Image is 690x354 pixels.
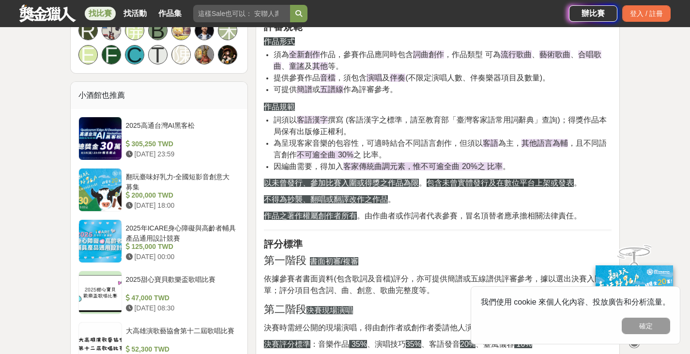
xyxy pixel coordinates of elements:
div: 登入 / 註冊 [622,5,671,22]
span: 作品，參賽作品應同時包含 [320,50,413,59]
span: 為主， [498,139,521,147]
div: 大高雄演歌藝協會第十二屆歌唱比賽 [126,326,236,344]
span: 合唱歌曲 [274,50,601,70]
span: 第二階段 [264,303,307,315]
div: 小酒館也推薦 [71,82,248,109]
span: 之 比率。 [353,151,386,159]
span: 童謠 [289,62,305,70]
a: 翻玩臺味好乳力-全國短影音創意大募集 200,000 TWD [DATE] 18:00 [78,168,240,212]
span: 。 [419,179,427,187]
span: 書面初審/複審 [310,257,358,265]
span: (不限定演唱人數、伴奏樂器項目及數量)。 [405,74,550,82]
span: 、 [570,50,578,59]
span: 伴奏 [390,74,405,82]
div: 200,000 TWD [126,190,236,200]
a: 陳 [171,45,191,64]
a: 2025高通台灣AI黑客松 305,250 TWD [DATE] 23:59 [78,117,240,160]
div: 2025高通台灣AI黑客松 [126,121,236,139]
span: 20% [460,340,475,348]
div: 305,250 TWD [126,139,236,149]
span: 因編曲需要，得加入 [274,162,343,170]
span: 作品形式 [264,37,295,46]
span: 作品規範 [264,103,295,111]
div: 2025年ICARE身心障礙與高齡者輔具產品通用設計競賽 [126,223,236,242]
span: 、客語發音 [421,340,460,348]
span: 決賽評分標準 [264,340,310,348]
button: 確定 [622,318,670,334]
a: 2025年ICARE身心障礙與高齡者輔具產品通用設計競賽 125,000 TWD [DATE] 00:00 [78,219,240,263]
a: R [78,21,98,40]
a: 找比賽 [85,7,116,20]
span: 及 [305,62,312,70]
a: Avatar [195,45,214,64]
div: [DATE] 00:00 [126,252,236,262]
a: Avatar [171,21,191,40]
span: 以未曾發行、參加比賽入圍或得獎之作品為限 [264,179,419,187]
a: 2025甜心寶貝歡樂盃歌唱比賽 47,000 TWD [DATE] 08:30 [78,271,240,314]
span: 。 [388,195,396,203]
a: B [148,21,168,40]
a: 開 [125,21,144,40]
span: 。 [503,162,510,170]
span: 流行歌曲 [501,50,532,59]
div: [DATE] 18:00 [126,200,236,211]
strong: 評審規範 [264,21,303,32]
span: 或 [312,85,320,93]
span: 全新創作 [289,50,320,59]
span: 客家傳統曲調元素，惟不可逾全曲 20%之 比率 [343,162,503,170]
span: 依據參賽者書面資料(包含歌詞及音檔)評分，亦可提供簡譜或五線譜供評審參考，據以選出決賽入圍名單；評分項目包含詞、曲、創意、歌曲完整度等。 [264,275,610,294]
span: 演唱 [367,74,382,82]
span: 、 [532,50,539,59]
span: 簡譜 [297,85,312,93]
img: Avatar [195,46,214,64]
span: 作品之著作權屬創作者所有 [264,212,357,220]
span: 其他語言為輔 [521,139,568,147]
span: 及 [382,74,390,82]
span: 35% [406,340,421,348]
a: Avatar [218,45,237,64]
div: 翻玩臺味好乳力-全國短影音創意大募集 [126,172,236,190]
div: 47,000 TWD [126,293,236,303]
span: 10% [516,340,532,348]
span: 、 [281,62,289,70]
a: 辦比賽 [569,5,617,22]
span: 不可逾全曲 30% [297,151,353,159]
div: 2025甜心寶貝歡樂盃歌唱比賽 [126,275,236,293]
span: 可提供 [274,85,297,93]
span: 我們使用 cookie 來個人化內容、投放廣告和分析流量。 [481,298,670,306]
span: 為呈現客家音樂的包容性，可適時結合不同語言創作，但須以 [274,139,483,147]
span: 須為 [274,50,289,59]
div: [DATE] 23:59 [126,149,236,159]
a: T [148,45,168,64]
span: ：音樂作品 [310,340,349,348]
span: 音檔 [320,74,336,82]
img: Avatar [195,21,214,40]
span: 詞曲創作 [413,50,444,59]
span: ，須包含 [336,74,367,82]
img: c171a689-fb2c-43c6-a33c-e56b1f4b2190.jpg [596,265,673,330]
span: 包含未曾實體發行及在數位平台上架或發表 [427,179,574,187]
img: Avatar [102,21,121,40]
span: 五譜線 [320,85,343,93]
div: E [78,45,98,64]
span: 撰寫 (客語漢字之標準，請至教育部「臺灣客家語常用詞辭典」查詢)；得獎作品本局保有出版修正權利。 [274,116,606,136]
strong: 評分標準 [264,239,303,249]
img: Avatar [172,21,190,40]
span: 、臺風儀容 [475,340,514,348]
span: 藝術歌曲 [539,50,570,59]
a: C [125,45,144,64]
span: 。由作曲者或作詞者代表參賽，冒名頂替者應承擔相關法律責任。 [357,212,582,220]
span: 客語漢字 [297,116,328,124]
a: F [102,45,121,64]
span: ，且不同語言創作 [274,139,607,159]
span: 詞須以 [274,116,297,124]
a: 宋 [218,21,237,40]
span: 決賽時需經公開的現場演唱，得由創作者或創作者委請他人演出。 [264,323,489,332]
